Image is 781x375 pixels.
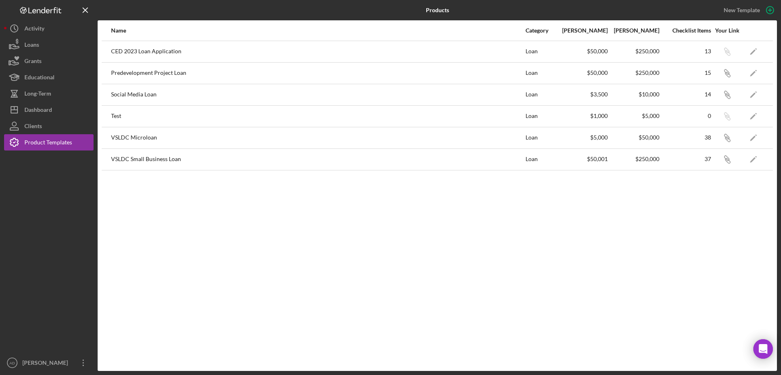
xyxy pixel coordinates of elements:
button: New Template [719,4,777,16]
div: $10,000 [609,91,659,98]
button: Grants [4,53,94,69]
div: $250,000 [609,48,659,55]
div: CED 2023 Loan Application [111,41,525,62]
div: Loan [526,85,556,105]
div: 13 [660,48,711,55]
div: Grants [24,53,41,71]
div: $50,000 [609,134,659,141]
div: Name [111,27,525,34]
div: New Template [724,4,760,16]
button: Clients [4,118,94,134]
div: Long-Term [24,85,51,104]
div: $3,500 [557,91,608,98]
div: Category [526,27,556,34]
div: $50,001 [557,156,608,162]
div: Checklist Items [660,27,711,34]
div: Predevelopment Project Loan [111,63,525,83]
div: Product Templates [24,134,72,153]
div: Open Intercom Messenger [753,339,773,359]
div: Loan [526,149,556,170]
div: [PERSON_NAME] [557,27,608,34]
div: 37 [660,156,711,162]
div: 38 [660,134,711,141]
button: Activity [4,20,94,37]
div: Dashboard [24,102,52,120]
div: VSLDC Microloan [111,128,525,148]
div: 0 [660,113,711,119]
div: 15 [660,70,711,76]
div: $1,000 [557,113,608,119]
button: Long-Term [4,85,94,102]
text: AD [9,361,15,365]
div: Educational [24,69,55,87]
div: Loan [526,63,556,83]
button: Dashboard [4,102,94,118]
div: $5,000 [609,113,659,119]
div: $5,000 [557,134,608,141]
div: Social Media Loan [111,85,525,105]
div: Loan [526,41,556,62]
div: Loan [526,128,556,148]
div: Loans [24,37,39,55]
div: $50,000 [557,70,608,76]
button: Loans [4,37,94,53]
div: Activity [24,20,44,39]
div: Your Link [712,27,742,34]
div: [PERSON_NAME] [609,27,659,34]
div: $250,000 [609,156,659,162]
div: $250,000 [609,70,659,76]
button: Educational [4,69,94,85]
button: Product Templates [4,134,94,150]
div: VSLDC Small Business Loan [111,149,525,170]
b: Products [426,7,449,13]
div: Loan [526,106,556,126]
div: [PERSON_NAME] [20,355,73,373]
div: Test [111,106,525,126]
div: Clients [24,118,42,136]
div: $50,000 [557,48,608,55]
div: 14 [660,91,711,98]
button: AD[PERSON_NAME] [4,355,94,371]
